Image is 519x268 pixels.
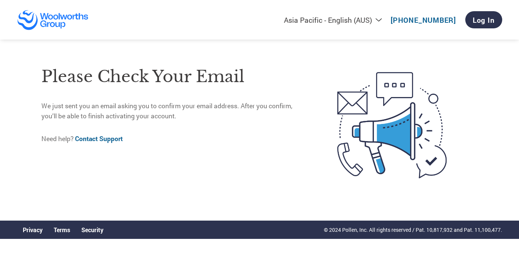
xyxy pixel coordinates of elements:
[54,226,70,234] a: Terms
[306,59,478,191] img: open-email
[41,65,306,89] h1: Please check your email
[81,226,103,234] a: Security
[75,134,123,143] a: Contact Support
[17,10,89,30] img: Woolworths Group
[23,226,43,234] a: Privacy
[41,134,306,144] p: Need help?
[41,101,306,121] p: We just sent you an email asking you to confirm your email address. After you confirm, you’ll be ...
[465,11,502,28] a: Log In
[391,15,456,25] a: [PHONE_NUMBER]
[324,226,502,234] p: © 2024 Pollen, Inc. All rights reserved / Pat. 10,817,932 and Pat. 11,100,477.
